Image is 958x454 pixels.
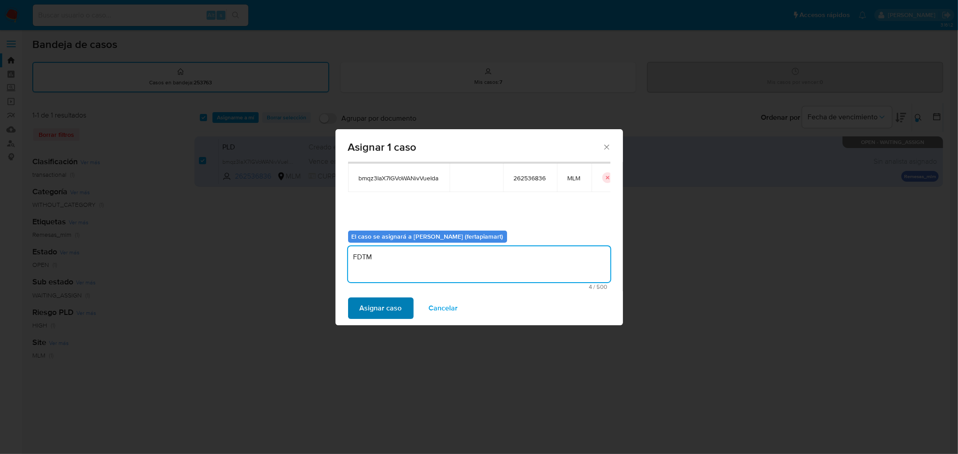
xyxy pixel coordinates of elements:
span: Asignar caso [360,298,402,318]
button: Cancelar [417,297,470,319]
button: Cerrar ventana [602,143,610,151]
textarea: FDTM [348,246,610,282]
span: 262536836 [514,174,546,182]
span: Asignar 1 caso [348,142,603,153]
div: assign-modal [336,129,623,325]
b: El caso se asignará a [PERSON_NAME] (fertapiamart) [352,232,503,241]
span: Cancelar [429,298,458,318]
span: MLM [568,174,581,182]
span: Máximo 500 caracteres [351,284,608,290]
span: bmqz3IaX7IGVoWANivVueIda [359,174,439,182]
button: icon-button [602,172,613,183]
button: Asignar caso [348,297,414,319]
